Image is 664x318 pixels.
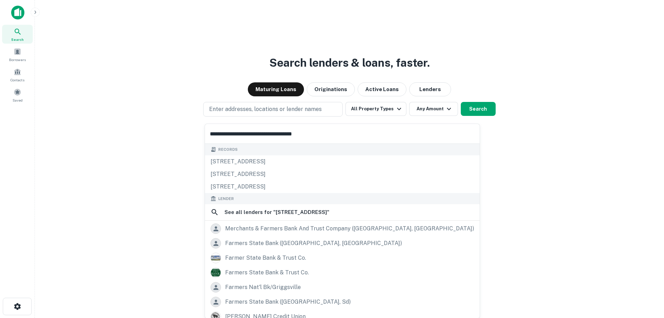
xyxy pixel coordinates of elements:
[211,253,221,263] img: picture
[629,262,664,296] iframe: Chat Widget
[218,147,238,153] span: Records
[205,295,480,309] a: farmers state bank ([GEOGRAPHIC_DATA], sd)
[461,102,496,116] button: Search
[2,86,33,104] a: Saved
[205,221,480,236] a: merchants & farmers bank and trust company ([GEOGRAPHIC_DATA], [GEOGRAPHIC_DATA])
[211,268,221,278] img: picture
[225,238,402,249] div: farmers state bank ([GEOGRAPHIC_DATA], [GEOGRAPHIC_DATA])
[225,282,301,293] div: farmers nat'l bk/griggsville
[13,97,23,103] span: Saved
[224,208,329,216] h6: See all lenders for " [STREET_ADDRESS] "
[269,54,430,71] h3: Search lenders & loans, faster.
[205,265,480,280] a: farmers state bank & trust co.
[225,223,474,234] div: merchants & farmers bank and trust company ([GEOGRAPHIC_DATA], [GEOGRAPHIC_DATA])
[205,280,480,295] a: farmers nat'l bk/griggsville
[409,102,458,116] button: Any Amount
[218,196,234,202] span: Lender
[345,102,406,116] button: All Property Types
[409,82,451,96] button: Lenders
[205,168,480,180] div: [STREET_ADDRESS]
[9,57,26,62] span: Borrowers
[205,251,480,265] a: farmer state bank & trust co.
[225,267,309,278] div: farmers state bank & trust co.
[2,25,33,44] a: Search
[205,155,480,168] div: [STREET_ADDRESS]
[11,37,24,42] span: Search
[225,297,351,307] div: farmers state bank ([GEOGRAPHIC_DATA], sd)
[205,236,480,251] a: farmers state bank ([GEOGRAPHIC_DATA], [GEOGRAPHIC_DATA])
[11,6,24,20] img: capitalize-icon.png
[205,180,480,193] div: [STREET_ADDRESS]
[203,102,343,117] button: Enter addresses, locations or lender names
[2,45,33,64] a: Borrowers
[248,82,304,96] button: Maturing Loans
[225,253,306,263] div: farmer state bank & trust co.
[10,77,24,83] span: Contacts
[358,82,406,96] button: Active Loans
[209,105,322,113] p: Enter addresses, locations or lender names
[307,82,355,96] button: Originations
[2,65,33,84] a: Contacts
